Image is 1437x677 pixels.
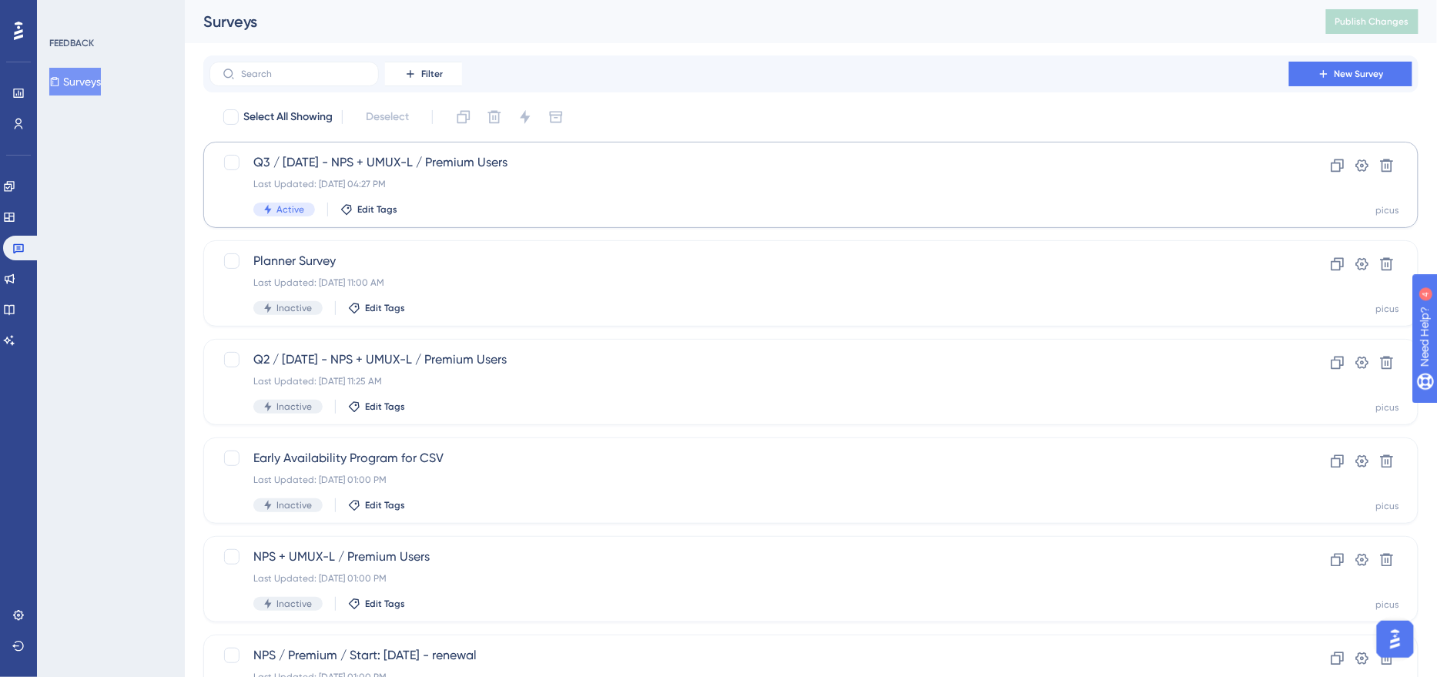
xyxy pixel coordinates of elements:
span: Edit Tags [365,598,405,610]
span: Inactive [276,401,312,413]
span: Select All Showing [243,108,333,126]
span: Inactive [276,598,312,610]
span: Edit Tags [365,302,405,314]
button: Filter [385,62,462,86]
button: Deselect [352,103,423,131]
button: Publish Changes [1326,9,1419,34]
div: picus [1376,401,1399,414]
span: Edit Tags [357,203,397,216]
span: Edit Tags [365,499,405,511]
div: Last Updated: [DATE] 01:00 PM [253,572,1245,585]
div: picus [1376,303,1399,315]
div: picus [1376,598,1399,611]
div: Last Updated: [DATE] 04:27 PM [253,178,1245,190]
button: Edit Tags [348,598,405,610]
span: Filter [421,68,443,80]
div: Last Updated: [DATE] 11:00 AM [253,276,1245,289]
span: Q3 / [DATE] - NPS + UMUX-L / Premium Users [253,153,1245,172]
span: Deselect [366,108,409,126]
button: Edit Tags [348,401,405,413]
div: Last Updated: [DATE] 01:00 PM [253,474,1245,486]
button: Edit Tags [340,203,397,216]
span: New Survey [1335,68,1384,80]
div: Last Updated: [DATE] 11:25 AM [253,375,1245,387]
span: Inactive [276,499,312,511]
input: Search [241,69,366,79]
div: picus [1376,204,1399,216]
iframe: UserGuiding AI Assistant Launcher [1372,616,1419,662]
div: FEEDBACK [49,37,94,49]
button: Edit Tags [348,302,405,314]
button: New Survey [1289,62,1412,86]
span: Need Help? [36,4,96,22]
span: Active [276,203,304,216]
span: Publish Changes [1335,15,1409,28]
button: Surveys [49,68,101,96]
span: NPS + UMUX-L / Premium Users [253,548,1245,566]
span: Planner Survey [253,252,1245,270]
span: Q2 / [DATE] - NPS + UMUX-L / Premium Users [253,350,1245,369]
div: picus [1376,500,1399,512]
span: Inactive [276,302,312,314]
div: 4 [107,8,112,20]
span: Edit Tags [365,401,405,413]
button: Edit Tags [348,499,405,511]
span: NPS / Premium / Start: [DATE] - renewal [253,646,1245,665]
span: Early Availability Program for CSV [253,449,1245,468]
div: Surveys [203,11,1288,32]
